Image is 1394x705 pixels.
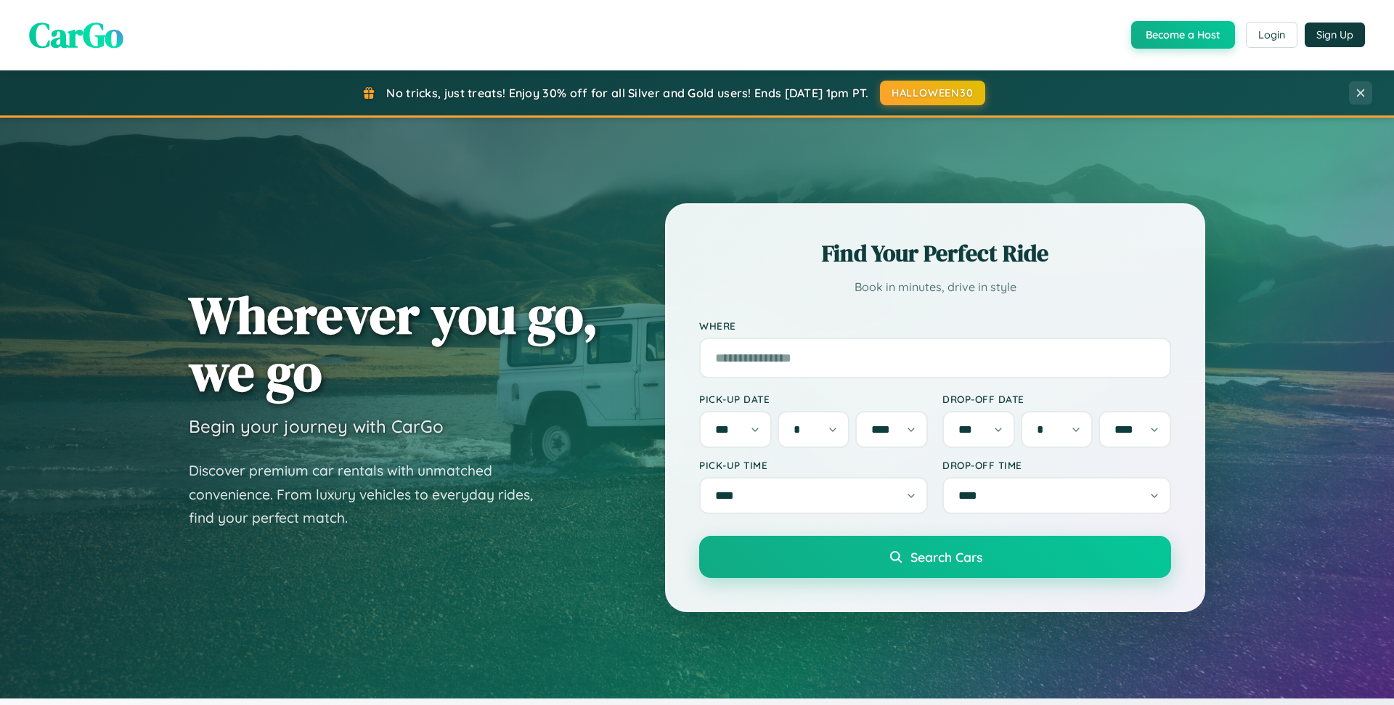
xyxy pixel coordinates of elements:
[1246,22,1297,48] button: Login
[699,536,1171,578] button: Search Cars
[699,319,1171,332] label: Where
[1305,23,1365,47] button: Sign Up
[910,549,982,565] span: Search Cars
[699,393,928,405] label: Pick-up Date
[699,277,1171,298] p: Book in minutes, drive in style
[699,237,1171,269] h2: Find Your Perfect Ride
[699,459,928,471] label: Pick-up Time
[189,415,444,437] h3: Begin your journey with CarGo
[880,81,985,105] button: HALLOWEEN30
[1131,21,1235,49] button: Become a Host
[942,393,1171,405] label: Drop-off Date
[29,11,123,59] span: CarGo
[942,459,1171,471] label: Drop-off Time
[189,286,598,401] h1: Wherever you go, we go
[386,86,868,100] span: No tricks, just treats! Enjoy 30% off for all Silver and Gold users! Ends [DATE] 1pm PT.
[189,459,552,530] p: Discover premium car rentals with unmatched convenience. From luxury vehicles to everyday rides, ...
